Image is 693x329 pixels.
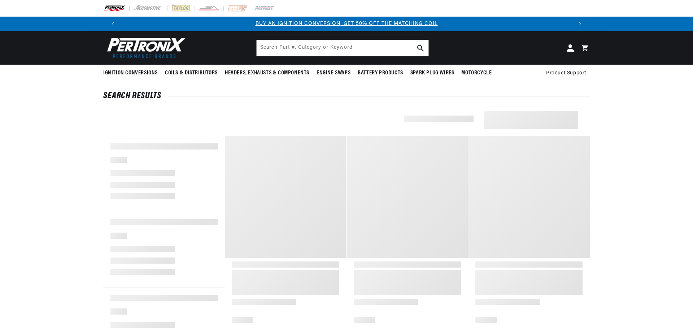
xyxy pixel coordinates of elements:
span: Motorcycle [461,69,492,77]
button: Search Part #, Category or Keyword [413,40,428,56]
span: Engine Swaps [317,69,350,77]
button: Translation missing: en.sections.announcements.previous_announcement [106,17,120,31]
span: Spark Plug Wires [410,69,454,77]
button: Translation missing: en.sections.announcements.next_announcement [573,17,587,31]
summary: Ignition Conversions [103,65,161,82]
div: 1 of 3 [120,20,573,28]
div: Announcement [120,20,573,28]
summary: Coils & Distributors [161,65,221,82]
span: Coils & Distributors [165,69,218,77]
span: Battery Products [358,69,403,77]
summary: Engine Swaps [313,65,354,82]
summary: Motorcycle [458,65,495,82]
h2: Search Results [103,92,590,100]
summary: Battery Products [354,65,407,82]
span: Product Support [546,69,586,77]
span: Headers, Exhausts & Components [225,69,309,77]
span: Ignition Conversions [103,69,158,77]
input: Search Part #, Category or Keyword [257,40,428,56]
summary: Headers, Exhausts & Components [221,65,313,82]
summary: Spark Plug Wires [407,65,458,82]
slideshow-component: Translation missing: en.sections.announcements.announcement_bar [85,17,608,31]
a: BUY AN IGNITION CONVERSION, GET 50% OFF THE MATCHING COIL [256,21,438,26]
summary: Product Support [546,65,590,82]
img: Pertronix [103,35,186,60]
